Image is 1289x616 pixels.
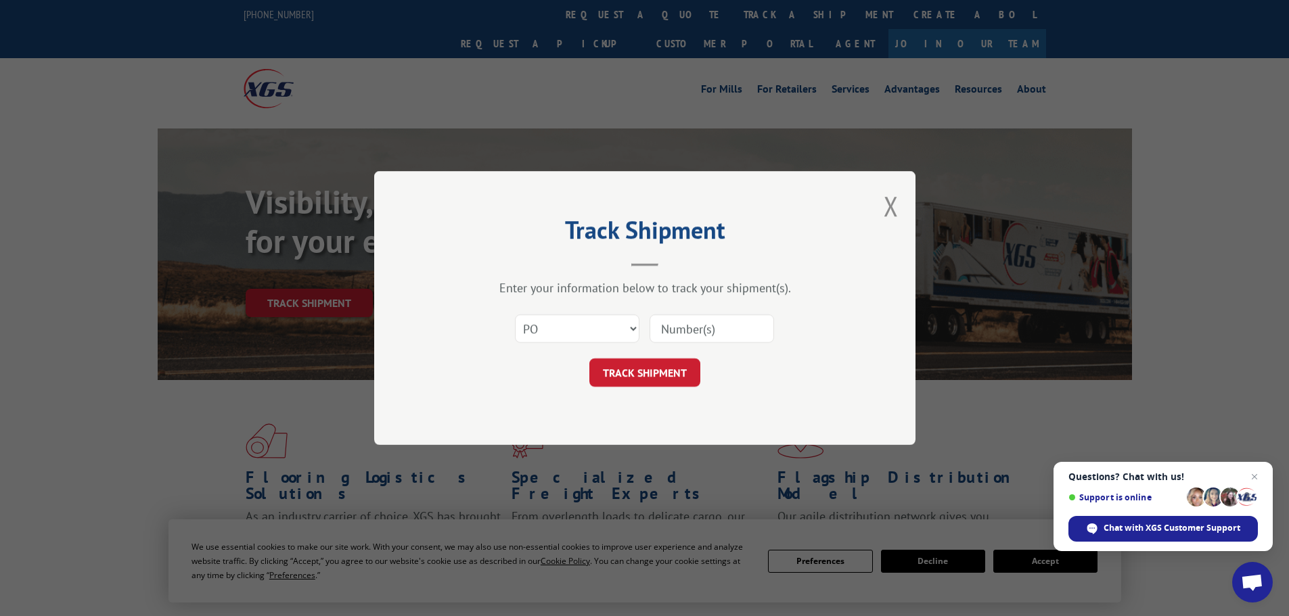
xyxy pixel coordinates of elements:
[1068,492,1182,502] span: Support is online
[650,314,774,343] input: Number(s)
[442,220,848,246] h2: Track Shipment
[1232,562,1273,602] div: Open chat
[1246,469,1263,485] span: Close chat
[589,358,700,387] button: TRACK SHIPMENT
[884,188,899,224] button: Close modal
[442,280,848,295] div: Enter your information below to track your shipment(s).
[1068,471,1258,482] span: Questions? Chat with us!
[1068,516,1258,542] div: Chat with XGS Customer Support
[1104,522,1240,534] span: Chat with XGS Customer Support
